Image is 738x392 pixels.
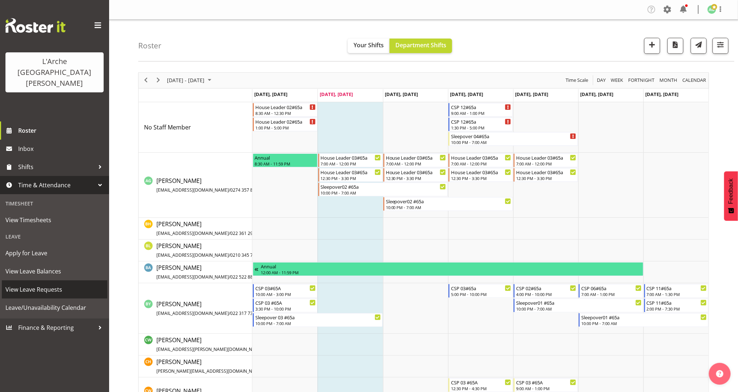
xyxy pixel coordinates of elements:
[156,263,258,281] a: [PERSON_NAME][EMAIL_ADDRESS][DOMAIN_NAME]/022 522 8891
[166,76,215,85] button: September 2025
[229,252,230,258] span: /
[514,284,578,298] div: Bryan Yamson"s event - CSP 02#65a Begin From Friday, October 3, 2025 at 4:00:00 PM GMT+13:00 Ends...
[156,336,295,353] span: [PERSON_NAME]
[156,368,297,374] span: [PERSON_NAME][EMAIL_ADDRESS][DOMAIN_NAME][PERSON_NAME]
[139,356,252,377] td: Christopher Hill resource
[386,154,446,161] div: House Leader 03#65a
[141,76,151,85] button: Previous
[451,125,511,131] div: 1:30 PM - 5:00 PM
[581,313,706,321] div: Sleepover01 #65a
[514,168,578,182] div: Adrian Garduque"s event - House Leader 03#65a Begin From Friday, October 3, 2025 at 12:30:00 PM G...
[138,41,161,50] h4: Roster
[156,241,258,259] a: [PERSON_NAME][EMAIL_ADDRESS][DOMAIN_NAME]/0210 345 781
[724,171,738,221] button: Feedback - Show survey
[451,118,511,125] div: CSP 12#65a
[5,266,104,277] span: View Leave Balances
[667,38,683,54] button: Download a PDF of the roster according to the set date range.
[18,125,105,136] span: Roster
[386,161,446,167] div: 7:00 AM - 12:00 PM
[253,313,382,327] div: Bryan Yamson"s event - Sleepover 03 #65a Begin From Monday, September 29, 2025 at 10:00:00 PM GMT...
[156,220,258,237] span: [PERSON_NAME]
[451,175,511,181] div: 12:30 PM - 3:30 PM
[448,153,513,167] div: Adrian Garduque"s event - House Leader 03#65a Begin From Thursday, October 2, 2025 at 7:00:00 AM ...
[516,379,576,386] div: CSP 03 #65A
[255,110,315,116] div: 8:30 AM - 12:30 PM
[229,187,230,193] span: /
[647,291,707,297] div: 7:00 AM - 1:30 PM
[253,299,317,312] div: Bryan Yamson"s event - CSP 03 #65A Begin From Monday, September 29, 2025 at 3:30:00 PM GMT+13:00 ...
[647,284,707,292] div: CSP 11#65a
[448,378,513,392] div: Cindy Walters"s event - CSP 03 #65A Begin From Thursday, October 2, 2025 at 12:30:00 PM GMT+13:00...
[255,306,315,312] div: 3:30 PM - 10:00 PM
[716,370,723,377] img: help-xxl-2.png
[156,310,229,316] span: [EMAIL_ADDRESS][DOMAIN_NAME]
[156,220,258,237] a: [PERSON_NAME][EMAIL_ADDRESS][DOMAIN_NAME]/022 361 2940
[448,117,513,131] div: No Staff Member"s event - CSP 12#65a Begin From Thursday, October 2, 2025 at 1:30:00 PM GMT+13:00...
[707,5,716,14] img: adrian-garduque52.jpg
[156,177,258,193] span: [PERSON_NAME]
[516,161,576,167] div: 7:00 AM - 12:00 PM
[451,385,511,391] div: 12:30 PM - 4:30 PM
[18,180,95,191] span: Time & Attendance
[255,320,380,326] div: 10:00 PM - 7:00 AM
[681,76,707,85] button: Month
[516,306,641,312] div: 10:00 PM - 7:00 AM
[610,76,624,85] span: Week
[647,299,707,306] div: CSP 11#65a
[156,252,229,258] span: [EMAIL_ADDRESS][DOMAIN_NAME]
[5,215,104,225] span: View Timesheets
[230,274,258,280] span: 022 522 8891
[390,39,452,53] button: Department Shifts
[255,118,315,125] div: House Leader 02#65a
[516,168,576,176] div: House Leader 03#65a
[728,179,734,204] span: Feedback
[139,218,252,240] td: Ben Hammond resource
[166,76,205,85] span: [DATE] - [DATE]
[318,168,383,182] div: Adrian Garduque"s event - House Leader 03#65a Begin From Tuesday, September 30, 2025 at 12:30:00 ...
[659,76,678,85] span: Month
[596,76,606,85] span: Day
[318,153,383,167] div: Adrian Garduque"s event - House Leader 03#65a Begin From Tuesday, September 30, 2025 at 7:00:00 A...
[579,313,708,327] div: Bryan Yamson"s event - Sleepover01 #65a Begin From Saturday, October 4, 2025 at 10:00:00 PM GMT+1...
[348,39,390,53] button: Your Shifts
[254,91,287,97] span: [DATE], [DATE]
[2,211,107,229] a: View Timesheets
[255,161,315,167] div: 8:30 AM - 11:59 PM
[5,284,104,295] span: View Leave Requests
[139,261,252,283] td: Bibi Ali resource
[515,91,548,97] span: [DATE], [DATE]
[230,187,258,193] span: 0274 357 888
[644,299,709,312] div: Bryan Yamson"s event - CSP 11#65a Begin From Sunday, October 5, 2025 at 2:00:00 PM GMT+13:00 Ends...
[516,385,576,391] div: 9:00 AM - 1:00 PM
[581,320,706,326] div: 10:00 PM - 7:00 AM
[261,263,641,270] div: Annual
[516,175,576,181] div: 12:30 PM - 3:30 PM
[383,197,513,211] div: Adrian Garduque"s event - Sleepover02 #65a Begin From Wednesday, October 1, 2025 at 10:00:00 PM G...
[451,139,576,145] div: 10:00 PM - 7:00 AM
[253,117,317,131] div: No Staff Member"s event - House Leader 02#65a Begin From Monday, September 29, 2025 at 1:00:00 PM...
[321,190,446,196] div: 10:00 PM - 7:00 AM
[255,125,315,131] div: 1:00 PM - 5:00 PM
[156,230,229,236] span: [EMAIL_ADDRESS][DOMAIN_NAME]
[644,284,709,298] div: Bryan Yamson"s event - CSP 11#65a Begin From Sunday, October 5, 2025 at 7:00:00 AM GMT+13:00 Ends...
[451,161,511,167] div: 7:00 AM - 12:00 PM
[386,168,446,176] div: House Leader 03#65a
[450,91,483,97] span: [DATE], [DATE]
[383,153,448,167] div: Adrian Garduque"s event - House Leader 03#65a Begin From Wednesday, October 1, 2025 at 7:00:00 AM...
[451,132,576,140] div: Sleepover 04#65a
[153,76,163,85] button: Next
[139,283,252,334] td: Bryan Yamson resource
[255,291,315,297] div: 10:00 AM - 3:00 PM
[691,38,707,54] button: Send a list of all shifts for the selected filtered period to all rostered employees.
[18,143,105,154] span: Inbox
[18,322,95,333] span: Finance & Reporting
[514,299,643,312] div: Bryan Yamson"s event - Sleepover01 #65a Begin From Friday, October 3, 2025 at 10:00:00 PM GMT+13:...
[5,302,104,313] span: Leave/Unavailability Calendar
[514,378,578,392] div: Cindy Walters"s event - CSP 03 #65A Begin From Friday, October 3, 2025 at 9:00:00 AM GMT+13:00 En...
[581,284,641,292] div: CSP 06#65a
[386,204,511,210] div: 10:00 PM - 7:00 AM
[253,153,317,167] div: Adrian Garduque"s event - Annual Begin From Monday, September 29, 2025 at 8:30:00 AM GMT+13:00 En...
[596,76,607,85] button: Timeline Day
[2,244,107,262] a: Apply for Leave
[658,76,679,85] button: Timeline Month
